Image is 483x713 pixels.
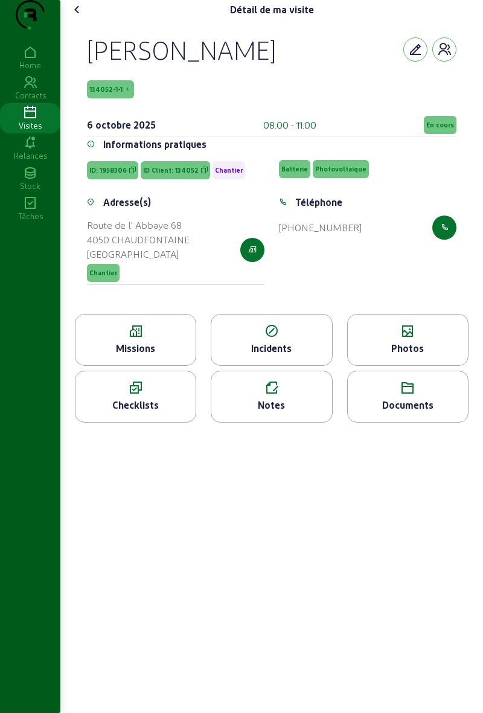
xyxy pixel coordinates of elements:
[426,121,454,129] span: En cours
[348,398,468,412] div: Documents
[103,137,206,152] div: Informations pratiques
[315,165,366,173] span: Photovoltaique
[295,195,342,209] div: Téléphone
[87,34,276,65] div: [PERSON_NAME]
[87,218,190,232] div: Route de l' Abbaye 68
[75,341,196,356] div: Missions
[215,166,243,174] span: Chantier
[89,166,127,174] span: ID: 1958306
[103,195,151,209] div: Adresse(s)
[143,166,199,174] span: ID Client: 134052
[87,232,190,247] div: 4050 CHAUDFONTAINE
[211,398,331,412] div: Notes
[281,165,308,173] span: Batterie
[89,85,123,94] span: 134052-1-1
[211,341,331,356] div: Incidents
[87,247,190,261] div: [GEOGRAPHIC_DATA]
[348,341,468,356] div: Photos
[263,118,316,132] div: 08:00 - 11:00
[89,269,117,277] span: Chantier
[279,220,362,235] div: [PHONE_NUMBER]
[230,2,314,17] div: Détail de ma visite
[87,118,156,132] div: 6 octobre 2025
[75,398,196,412] div: Checklists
